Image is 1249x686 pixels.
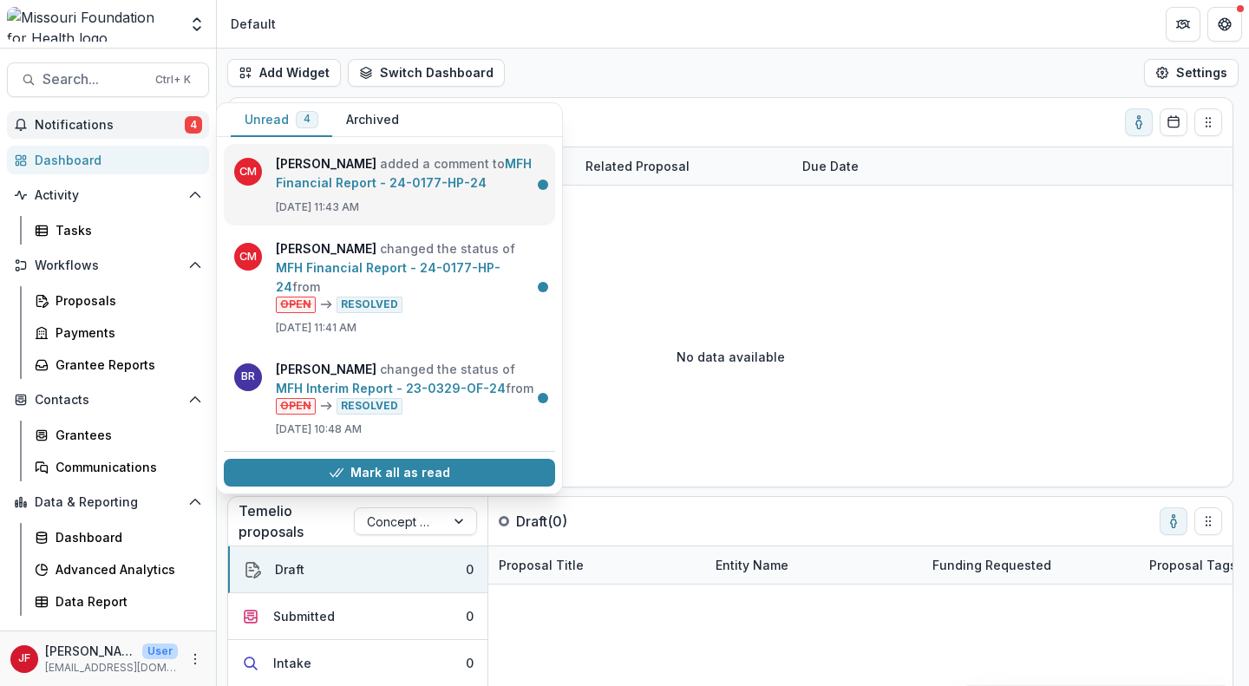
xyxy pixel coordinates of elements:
[276,156,532,190] a: MFH Financial Report - 24-0177-HP-24
[228,546,487,593] button: Draft0
[7,111,209,139] button: Notifications4
[466,560,474,578] div: 0
[466,654,474,672] div: 0
[1144,59,1239,87] button: Settings
[56,458,195,476] div: Communications
[332,103,413,137] button: Archived
[35,495,181,510] span: Data & Reporting
[1194,108,1222,136] button: Drag
[56,221,195,239] div: Tasks
[273,607,335,625] div: Submitted
[7,252,209,279] button: Open Workflows
[142,644,178,659] p: User
[56,560,195,578] div: Advanced Analytics
[1139,556,1247,574] div: Proposal Tags
[28,555,209,584] a: Advanced Analytics
[28,350,209,379] a: Grantee Reports
[152,70,194,89] div: Ctrl + K
[7,386,209,414] button: Open Contacts
[1160,108,1187,136] button: Calendar
[488,556,594,574] div: Proposal Title
[276,260,500,294] a: MFH Financial Report - 24-0177-HP-24
[28,453,209,481] a: Communications
[28,286,209,315] a: Proposals
[56,592,195,611] div: Data Report
[224,459,555,487] button: Mark all as read
[28,587,209,616] a: Data Report
[575,157,700,175] div: Related Proposal
[56,323,195,342] div: Payments
[35,393,181,408] span: Contacts
[185,649,206,670] button: More
[28,318,209,347] a: Payments
[28,216,209,245] a: Tasks
[56,291,195,310] div: Proposals
[231,103,332,137] button: Unread
[1194,507,1222,535] button: Drag
[43,71,145,88] span: Search...
[705,546,922,584] div: Entity Name
[304,113,311,125] span: 4
[224,11,283,36] nav: breadcrumb
[705,556,799,574] div: Entity Name
[185,7,209,42] button: Open entity switcher
[792,147,922,185] div: Due Date
[35,118,185,133] span: Notifications
[35,151,195,169] div: Dashboard
[276,239,545,313] p: changed the status of from
[276,381,506,395] a: MFH Interim Report - 23-0329-OF-24
[516,511,646,532] p: Draft ( 0 )
[28,523,209,552] a: Dashboard
[922,546,1139,584] div: Funding Requested
[228,593,487,640] button: Submitted0
[35,258,181,273] span: Workflows
[56,426,195,444] div: Grantees
[275,560,304,578] div: Draft
[1166,7,1200,42] button: Partners
[1160,507,1187,535] button: toggle-assigned-to-me
[227,59,341,87] button: Add Widget
[488,546,705,584] div: Proposal Title
[56,356,195,374] div: Grantee Reports
[922,556,1062,574] div: Funding Requested
[18,653,30,664] div: Jake Frydman
[7,488,209,516] button: Open Data & Reporting
[276,360,545,415] p: changed the status of from
[575,147,792,185] div: Related Proposal
[185,116,202,134] span: 4
[231,15,276,33] div: Default
[7,181,209,209] button: Open Activity
[56,528,195,546] div: Dashboard
[1207,7,1242,42] button: Get Help
[28,421,209,449] a: Grantees
[7,62,209,97] button: Search...
[45,642,135,660] p: [PERSON_NAME]
[7,146,209,174] a: Dashboard
[276,154,545,193] p: added a comment to
[239,500,354,542] p: Temelio proposals
[273,654,311,672] div: Intake
[45,660,178,676] p: [EMAIL_ADDRESS][DOMAIN_NAME]
[7,7,178,42] img: Missouri Foundation for Health logo
[1125,108,1153,136] button: toggle-assigned-to-me
[677,348,785,366] p: No data available
[792,157,869,175] div: Due Date
[466,607,474,625] div: 0
[35,188,181,203] span: Activity
[348,59,505,87] button: Switch Dashboard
